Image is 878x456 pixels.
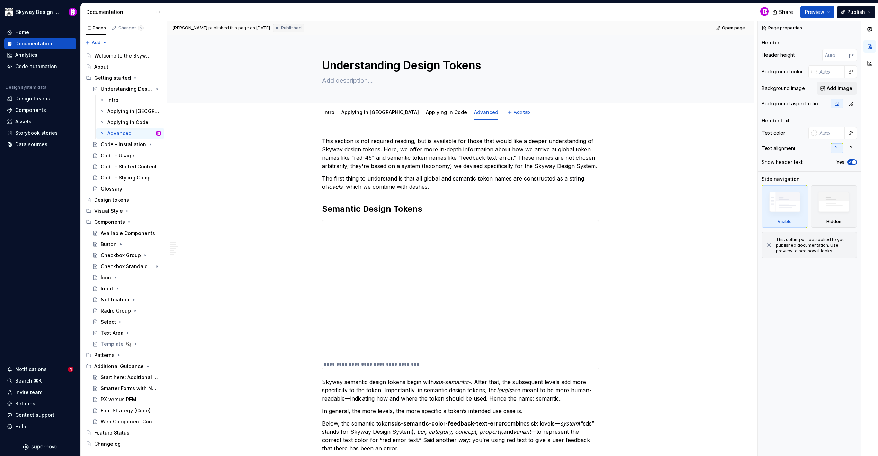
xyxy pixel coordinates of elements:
[173,25,207,31] span: [PERSON_NAME]
[83,205,164,217] div: Visual Style
[805,9,824,16] span: Preview
[4,421,76,432] button: Help
[208,25,270,31] div: published this page on [DATE]
[322,203,599,214] h2: Semantic Design Tokens
[762,117,790,124] div: Header text
[4,105,76,116] a: Components
[83,438,164,449] a: Changelog
[101,407,151,414] div: Font Strategy (Code)
[15,29,29,36] div: Home
[23,444,57,450] svg: Supernova Logo
[90,294,164,305] a: Notification
[15,63,57,70] div: Code automation
[322,174,599,191] p: The first thing to understand is that all global and semantic token names are constructed as a st...
[4,116,76,127] a: Assets
[1,5,79,19] button: Skyway Design SystemBobby Davis
[769,6,798,18] button: Share
[101,374,158,381] div: Start here: Additional Guidance
[4,27,76,38] a: Home
[101,296,129,303] div: Notification
[762,68,803,75] div: Background color
[101,241,117,248] div: Button
[328,183,342,190] em: levels
[762,130,785,137] div: Text color
[811,185,857,228] div: Hidden
[497,387,512,394] em: levels
[94,63,108,70] div: About
[323,109,334,115] a: Intro
[817,127,845,139] input: Auto
[94,429,129,436] div: Feature Status
[83,61,164,72] a: About
[96,95,164,106] a: Intro
[514,109,530,115] span: Add tab
[107,97,118,104] div: Intro
[90,305,164,316] a: Radio Group
[92,40,100,45] span: Add
[107,108,160,115] div: Applying in [GEOGRAPHIC_DATA]
[101,252,141,259] div: Checkbox Group
[15,377,42,384] div: Search ⌘K
[15,412,54,419] div: Contact support
[6,85,46,90] div: Design system data
[722,25,745,31] span: Open page
[448,378,471,385] em: emantic-
[4,38,76,49] a: Documentation
[90,239,164,250] a: Button
[94,52,151,59] div: Welcome to the Skyway Design System!
[800,6,834,18] button: Preview
[90,250,164,261] a: Checkbox Group
[83,50,164,61] a: Welcome to the Skyway Design System!
[471,105,501,119] div: Advanced
[849,52,854,58] p: px
[15,400,35,407] div: Settings
[107,130,132,137] div: Advanced
[321,105,337,119] div: Intro
[15,130,58,137] div: Storybook stories
[101,163,157,170] div: Code - Slotted Content
[90,372,164,383] a: Start here: Additional Guidance
[4,410,76,421] button: Contact support
[822,49,849,61] input: Auto
[94,440,121,447] div: Changelog
[101,396,136,403] div: PX versus REM
[423,105,470,119] div: Applying in Code
[762,39,779,46] div: Header
[86,9,152,16] div: Documentation
[837,6,875,18] button: Publish
[90,161,164,172] a: Code - Slotted Content
[15,389,42,396] div: Invite team
[779,9,793,16] span: Share
[118,25,144,31] div: Changes
[94,208,123,214] div: Visual Style
[4,128,76,139] a: Storybook stories
[101,307,131,314] div: Radio Group
[16,9,60,16] div: Skyway Design System
[90,183,164,194] a: Glossary
[339,105,422,119] div: Applying in [GEOGRAPHIC_DATA]
[83,427,164,438] a: Feature Status
[83,72,164,84] div: Getting started
[94,219,125,226] div: Components
[817,65,845,78] input: Auto
[776,237,852,254] div: This setting will be applied to your published documentation. Use preview to see how it looks.
[15,107,46,114] div: Components
[414,428,503,435] em: , tier, category, concept, property,
[762,85,805,92] div: Background image
[762,52,795,59] div: Header height
[322,378,599,403] p: Skyway semantic design tokens begin with -s . After that, the subsequent levels add more specific...
[762,100,818,107] div: Background aspect ratio
[83,217,164,228] div: Components
[762,145,795,152] div: Text alignment
[4,398,76,409] a: Settings
[90,327,164,339] a: Text Area
[391,420,504,427] strong: sds-semantic-color-feedback-text-error
[322,407,599,415] p: In general, the more levels, the more specific a token’s intended use case is.
[101,330,124,336] div: Text Area
[321,57,598,74] textarea: Understanding Design Tokens
[94,196,129,203] div: Design tokens
[90,261,164,272] a: Checkbox Standalone
[96,117,164,128] a: Applying in Code
[322,137,599,170] p: This section is not required reading, but is available for those that would like a deeper underst...
[83,361,164,372] div: Additional Guidance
